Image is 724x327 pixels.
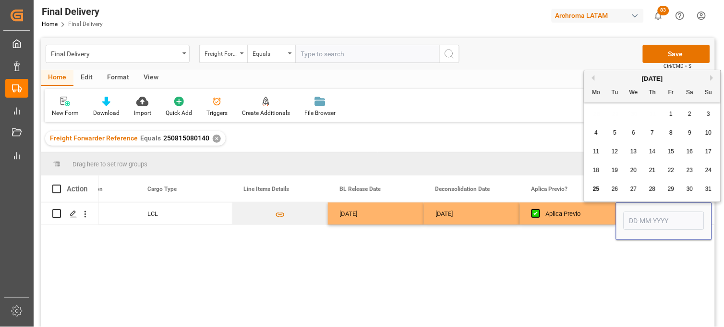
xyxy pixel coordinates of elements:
[46,45,190,63] button: open menu
[647,183,659,195] div: Choose Thursday, August 28th, 2025
[591,146,603,158] div: Choose Monday, August 11th, 2025
[593,186,599,192] span: 25
[205,47,237,58] div: Freight Forwarder Reference
[665,127,677,139] div: Choose Friday, August 8th, 2025
[668,167,674,174] span: 22
[247,45,295,63] button: open menu
[665,146,677,158] div: Choose Friday, August 15th, 2025
[670,129,673,136] span: 8
[531,186,568,192] span: Aplica Previo?
[703,87,715,99] div: Su
[136,202,232,225] div: LCL
[628,183,640,195] div: Choose Wednesday, August 27th, 2025
[73,70,100,86] div: Edit
[624,212,704,230] input: DD-MM-YYYY
[42,4,103,19] div: Final Delivery
[649,167,655,174] span: 21
[684,87,696,99] div: Sa
[684,127,696,139] div: Choose Saturday, August 9th, 2025
[647,87,659,99] div: Th
[304,109,336,117] div: File Browser
[703,127,715,139] div: Choose Sunday, August 10th, 2025
[664,63,692,70] span: Ctrl/CMD + S
[584,74,721,84] div: [DATE]
[630,167,637,174] span: 20
[552,6,648,25] button: Archroma LATAM
[684,164,696,176] div: Choose Saturday, August 23rd, 2025
[707,111,711,117] span: 3
[688,129,692,136] span: 9
[665,108,677,120] div: Choose Friday, August 1st, 2025
[593,167,599,174] span: 18
[684,183,696,195] div: Choose Saturday, August 30th, 2025
[134,109,151,117] div: Import
[591,164,603,176] div: Choose Monday, August 18th, 2025
[647,164,659,176] div: Choose Thursday, August 21st, 2025
[41,70,73,86] div: Home
[684,108,696,120] div: Choose Saturday, August 2nd, 2025
[705,129,712,136] span: 10
[665,164,677,176] div: Choose Friday, August 22nd, 2025
[546,203,604,225] div: Aplica Previo
[589,75,595,81] button: Previous Month
[658,6,669,15] span: 83
[628,146,640,158] div: Choose Wednesday, August 13th, 2025
[147,186,177,192] span: Cargo Type
[687,148,693,155] span: 16
[50,134,138,142] span: Freight Forwarder Reference
[688,111,692,117] span: 2
[51,47,179,59] div: Final Delivery
[136,70,166,86] div: View
[609,87,621,99] div: Tu
[647,146,659,158] div: Choose Thursday, August 14th, 2025
[628,127,640,139] div: Choose Wednesday, August 6th, 2025
[705,167,712,174] span: 24
[612,186,618,192] span: 26
[647,127,659,139] div: Choose Thursday, August 7th, 2025
[630,148,637,155] span: 13
[665,87,677,99] div: Fr
[253,47,285,58] div: Equals
[649,186,655,192] span: 28
[668,186,674,192] span: 29
[100,70,136,86] div: Format
[72,161,147,168] span: Drag here to set row groups
[93,109,120,117] div: Download
[665,183,677,195] div: Choose Friday, August 29th, 2025
[703,108,715,120] div: Choose Sunday, August 3rd, 2025
[140,134,161,142] span: Equals
[628,164,640,176] div: Choose Wednesday, August 20th, 2025
[328,202,424,225] div: [DATE]
[651,129,654,136] span: 7
[591,87,603,99] div: Mo
[67,185,87,193] div: Action
[705,148,712,155] span: 17
[435,186,490,192] span: Deconsolidation Date
[591,183,603,195] div: Choose Monday, August 25th, 2025
[609,146,621,158] div: Choose Tuesday, August 12th, 2025
[612,148,618,155] span: 12
[439,45,459,63] button: search button
[339,186,381,192] span: BL Release Date
[669,5,691,26] button: Help Center
[630,186,637,192] span: 27
[552,9,644,23] div: Archroma LATAM
[593,148,599,155] span: 11
[703,146,715,158] div: Choose Sunday, August 17th, 2025
[703,183,715,195] div: Choose Sunday, August 31st, 2025
[595,129,598,136] span: 4
[614,129,617,136] span: 5
[213,135,221,143] div: ✕
[199,45,247,63] button: open menu
[711,75,716,81] button: Next Month
[41,202,98,225] div: Press SPACE to select this row.
[632,129,636,136] span: 6
[687,167,693,174] span: 23
[242,109,290,117] div: Create Additionals
[163,134,209,142] span: 250815080140
[643,45,710,63] button: Save
[609,127,621,139] div: Choose Tuesday, August 5th, 2025
[609,183,621,195] div: Choose Tuesday, August 26th, 2025
[670,111,673,117] span: 1
[587,105,718,199] div: month 2025-08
